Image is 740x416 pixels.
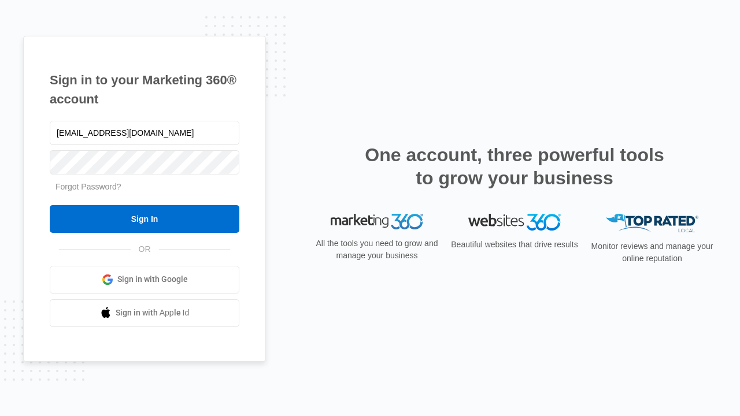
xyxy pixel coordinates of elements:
[117,273,188,285] span: Sign in with Google
[50,70,239,109] h1: Sign in to your Marketing 360® account
[50,266,239,294] a: Sign in with Google
[50,205,239,233] input: Sign In
[587,240,717,265] p: Monitor reviews and manage your online reputation
[450,239,579,251] p: Beautiful websites that drive results
[50,121,239,145] input: Email
[361,143,668,190] h2: One account, three powerful tools to grow your business
[55,182,121,191] a: Forgot Password?
[116,307,190,319] span: Sign in with Apple Id
[468,214,561,231] img: Websites 360
[331,214,423,230] img: Marketing 360
[312,237,442,262] p: All the tools you need to grow and manage your business
[131,243,159,255] span: OR
[606,214,698,233] img: Top Rated Local
[50,299,239,327] a: Sign in with Apple Id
